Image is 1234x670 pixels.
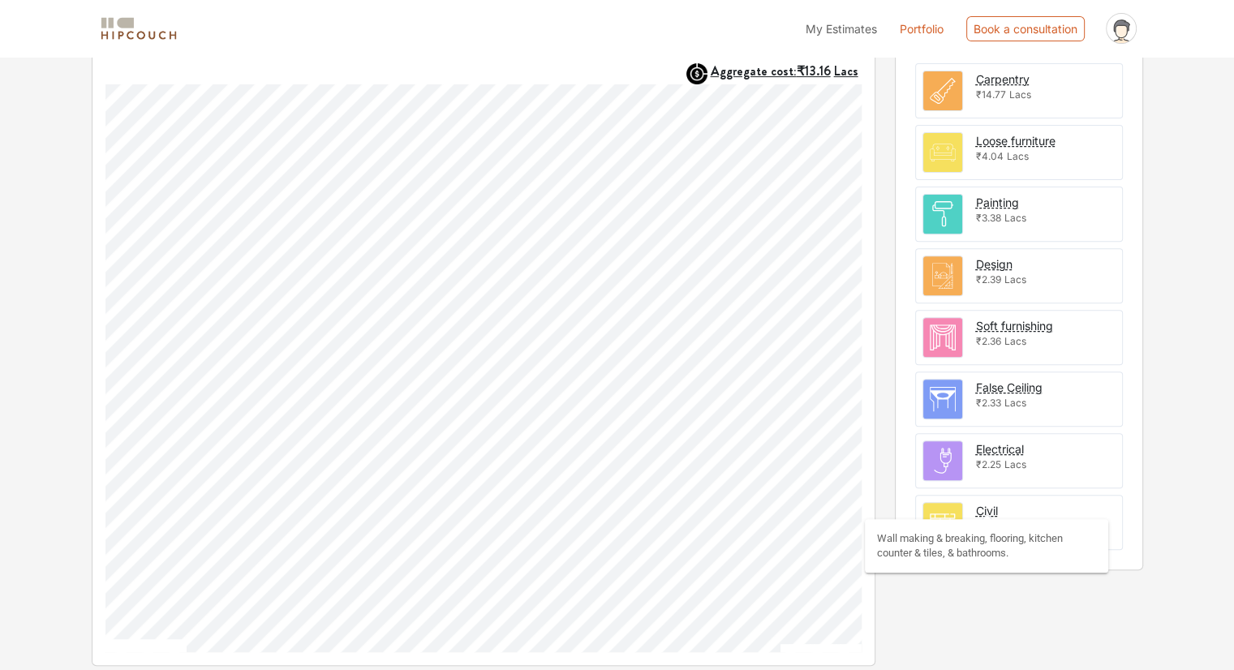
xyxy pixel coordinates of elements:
span: ₹4.04 [976,150,1004,162]
img: room.svg [923,71,962,110]
span: ₹13.16 [797,62,831,80]
span: Lacs [1004,335,1026,347]
span: Lacs [1004,458,1026,470]
a: [DOMAIN_NAME] [788,641,859,655]
span: ₹2.25 [976,458,1001,470]
button: Carpentry [976,71,1030,88]
img: room.svg [923,133,962,172]
span: ₹2.39 [976,273,1001,286]
button: False Ceiling [976,379,1043,396]
img: room.svg [923,441,962,480]
span: Lacs [1004,212,1026,224]
img: room.svg [923,380,962,419]
a: Portfolio [900,20,944,37]
span: ₹3.38 [976,212,1001,224]
img: AggregateIcon [686,63,707,84]
span: ₹2.36 [976,335,1001,347]
button: Aggregate cost:₹13.16Lacs [711,63,862,79]
button: Loose furniture [976,132,1056,149]
img: room.svg [923,195,962,234]
button: Soft furnishing [976,317,1053,334]
div: Wall making & breaking, flooring, kitchen counter & tiles, & bathrooms. [877,531,1096,560]
span: Lacs [1007,150,1029,162]
span: Lacs [1004,397,1026,409]
span: ₹14.77 [976,88,1006,101]
strong: Aggregate cost: [711,62,858,80]
button: Civil [976,502,998,519]
button: Painting [976,194,1019,211]
span: logo-horizontal.svg [98,11,179,47]
button: Design [976,256,1013,273]
span: Lacs [1009,88,1031,101]
span: Lacs [1004,273,1026,286]
img: logo-horizontal.svg [98,15,179,43]
span: My Estimates [806,22,877,36]
span: Lacs [834,62,858,80]
button: Electrical [976,440,1024,457]
img: room.svg [923,503,962,542]
span: ₹2.33 [976,397,1001,409]
div: Book a consultation [966,16,1085,41]
img: room.svg [923,318,962,357]
img: room.svg [923,256,962,295]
